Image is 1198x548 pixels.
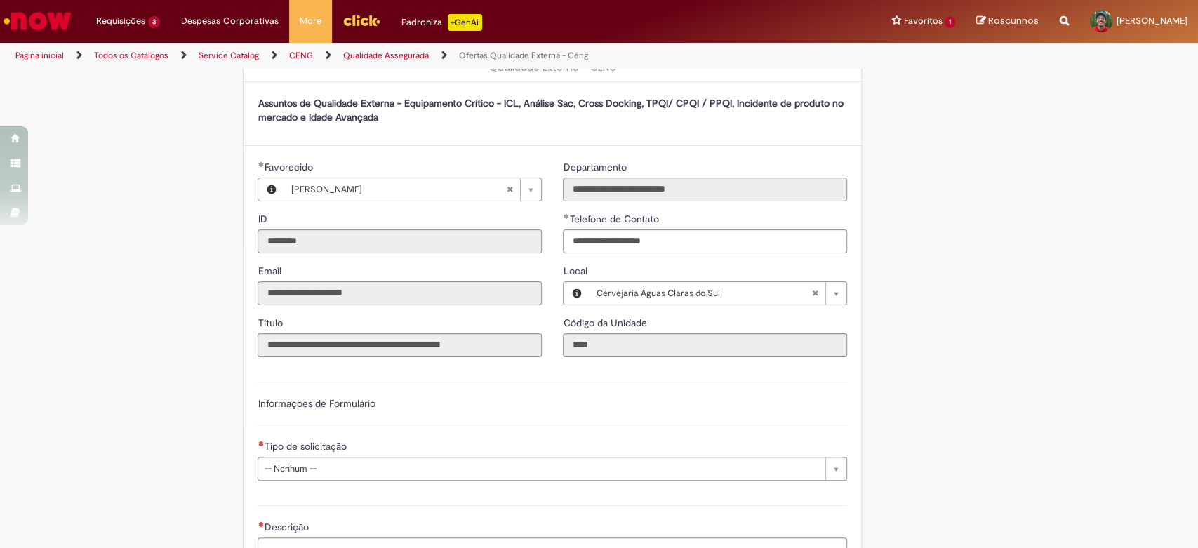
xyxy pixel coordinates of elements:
[563,316,649,329] span: Somente leitura - Código da Unidade
[258,161,264,167] span: Obrigatório Preenchido
[499,178,520,201] abbr: Limpar campo Favorecido
[976,15,1039,28] a: Rascunhos
[1,7,74,35] img: ServiceNow
[199,50,259,61] a: Service Catalog
[563,213,569,219] span: Obrigatório Preenchido
[563,160,629,174] label: Somente leitura - Departamento
[569,213,661,225] span: Telefone de Contato
[258,265,284,277] span: Somente leitura - Email
[343,50,429,61] a: Qualidade Assegurada
[903,14,942,28] span: Favoritos
[258,333,542,357] input: Título
[258,397,375,410] label: Informações de Formulário
[258,97,843,123] strong: Assuntos de Qualidade Externa - Equipamento Crítico - ICL, Análise Sac, Cross Docking, TPQI/ CPQI...
[589,282,846,305] a: Cervejaria Águas Claras do SulLimpar campo Local
[563,333,847,357] input: Código da Unidade
[945,16,955,28] span: 1
[258,264,284,278] label: Somente leitura - Email
[11,43,788,69] ul: Trilhas de página
[596,282,811,305] span: Cervejaria Águas Claras do Sul
[15,50,64,61] a: Página inicial
[258,316,285,330] label: Somente leitura - Título
[264,440,349,453] span: Tipo de solicitação
[258,521,264,527] span: Necessários
[264,521,311,533] span: Descrição
[563,161,629,173] span: Somente leitura - Departamento
[284,178,541,201] a: [PERSON_NAME]Limpar campo Favorecido
[448,14,482,31] p: +GenAi
[148,16,160,28] span: 3
[563,265,590,277] span: Local
[258,441,264,446] span: Necessários
[258,212,269,226] label: Somente leitura - ID
[459,50,588,61] a: Ofertas Qualidade Externa - Ceng
[258,316,285,329] span: Somente leitura - Título
[289,50,313,61] a: CENG
[563,316,649,330] label: Somente leitura - Código da Unidade
[258,229,542,253] input: ID
[1117,15,1187,27] span: [PERSON_NAME]
[564,282,589,305] button: Local, Visualizar este registro Cervejaria Águas Claras do Sul
[264,457,818,480] span: -- Nenhum --
[804,282,825,305] abbr: Limpar campo Local
[291,178,506,201] span: [PERSON_NAME]
[96,14,145,28] span: Requisições
[563,229,847,253] input: Telefone de Contato
[342,10,380,31] img: click_logo_yellow_360x200.png
[258,281,542,305] input: Email
[563,178,847,201] input: Departamento
[401,14,482,31] div: Padroniza
[988,14,1039,27] span: Rascunhos
[300,14,321,28] span: More
[258,213,269,225] span: Somente leitura - ID
[94,50,168,61] a: Todos os Catálogos
[258,178,284,201] button: Favorecido, Visualizar este registro Daniel Campos Moro
[181,14,279,28] span: Despesas Corporativas
[264,161,315,173] span: Necessários - Favorecido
